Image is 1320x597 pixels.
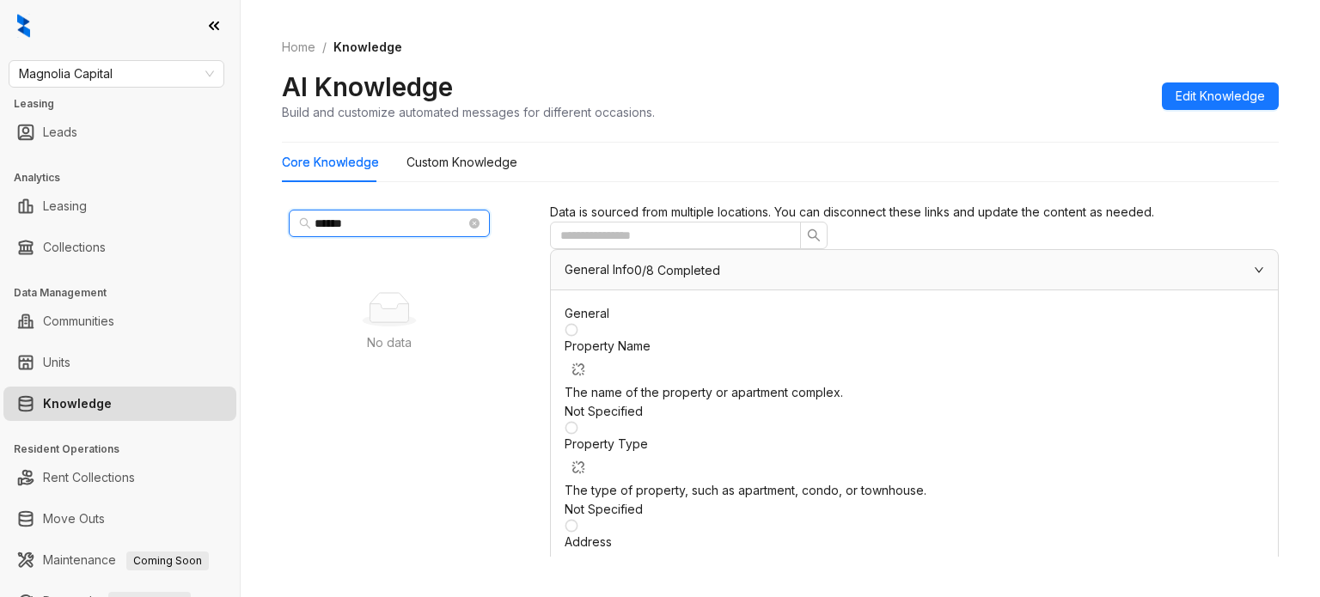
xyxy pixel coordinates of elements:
[282,153,379,172] div: Core Knowledge
[43,115,77,149] a: Leads
[126,551,209,570] span: Coming Soon
[43,345,70,380] a: Units
[469,218,480,228] span: close-circle
[278,38,319,57] a: Home
[302,333,476,352] div: No data
[43,230,106,265] a: Collections
[333,40,402,54] span: Knowledge
[1176,87,1265,106] span: Edit Knowledge
[3,543,236,577] li: Maintenance
[43,502,105,536] a: Move Outs
[282,103,655,121] div: Build and customize automated messages for different occasions.
[14,96,240,112] h3: Leasing
[3,387,236,421] li: Knowledge
[3,460,236,495] li: Rent Collections
[43,189,87,223] a: Leasing
[43,387,112,421] a: Knowledge
[282,70,453,103] h2: AI Knowledge
[565,481,1264,500] div: The type of property, such as apartment, condo, or townhouse.
[565,262,634,277] span: General Info
[565,435,1264,481] div: Property Type
[43,304,114,338] a: Communities
[551,250,1278,289] div: General Info0/8 Completed
[565,533,1264,579] div: Address
[17,14,30,38] img: logo
[3,230,236,265] li: Collections
[322,38,327,57] li: /
[634,265,720,277] span: 0/8 Completed
[3,189,236,223] li: Leasing
[3,304,236,338] li: Communities
[565,337,1264,383] div: Property Name
[565,500,1264,519] div: Not Specified
[1254,265,1264,275] span: expanded
[19,61,214,87] span: Magnolia Capital
[565,306,609,320] span: General
[14,170,240,186] h3: Analytics
[550,203,1279,222] div: Data is sourced from multiple locations. You can disconnect these links and update the content as...
[14,442,240,457] h3: Resident Operations
[1162,82,1279,110] button: Edit Knowledge
[3,345,236,380] li: Units
[565,402,1264,421] div: Not Specified
[14,285,240,301] h3: Data Management
[3,115,236,149] li: Leads
[3,502,236,536] li: Move Outs
[406,153,517,172] div: Custom Knowledge
[807,228,821,242] span: search
[43,460,135,495] a: Rent Collections
[565,383,1264,402] div: The name of the property or apartment complex.
[299,217,311,229] span: search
